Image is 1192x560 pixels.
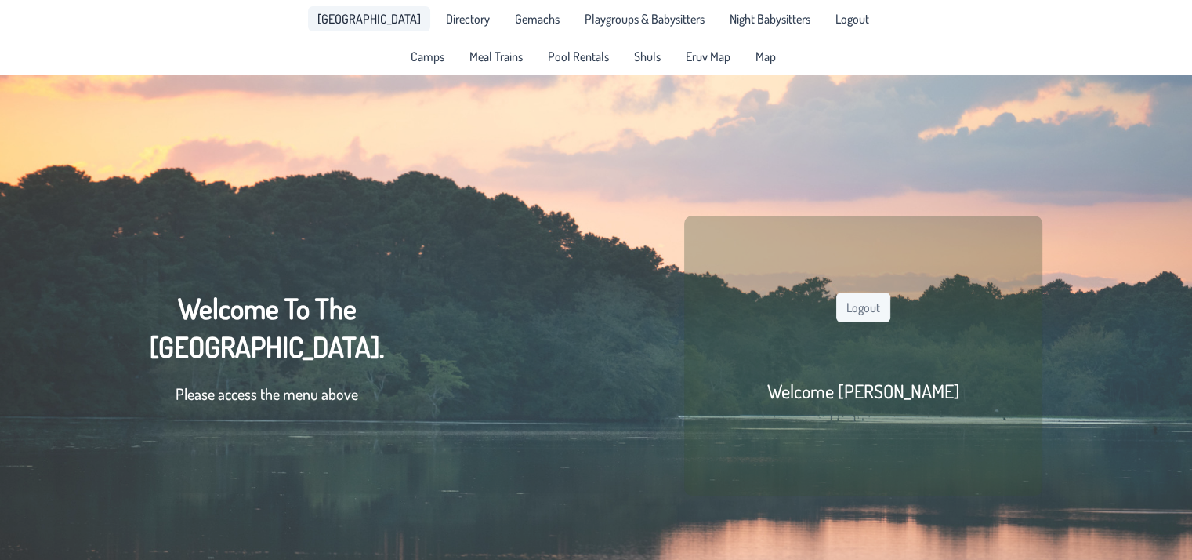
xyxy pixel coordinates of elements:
a: Shuls [625,44,670,69]
h2: Welcome [PERSON_NAME] [766,379,959,403]
span: Meal Trains [469,50,523,63]
a: Gemachs [505,6,569,31]
span: Map [755,50,776,63]
span: Logout [835,13,869,25]
li: Pine Lake Park [308,6,430,31]
span: Camps [411,50,444,63]
span: Eruv Map [686,50,730,63]
div: Welcome To The [GEOGRAPHIC_DATA]. [150,289,384,421]
button: Logout [836,293,890,322]
li: Logout [826,6,879,31]
span: Night Babysitters [730,13,810,25]
a: Night Babysitters [720,6,820,31]
a: Meal Trains [460,44,532,69]
span: Pool Rentals [548,50,609,63]
span: Playgroups & Babysitters [585,13,705,25]
a: Playgroups & Babysitters [575,6,714,31]
span: Directory [446,13,490,25]
a: Camps [401,44,454,69]
span: Shuls [634,50,661,63]
a: Pool Rentals [538,44,618,69]
a: Eruv Map [676,44,740,69]
span: [GEOGRAPHIC_DATA] [317,13,421,25]
p: Please access the menu above [150,382,384,405]
a: Directory [437,6,499,31]
span: Gemachs [515,13,560,25]
a: [GEOGRAPHIC_DATA] [308,6,430,31]
a: Map [746,44,785,69]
